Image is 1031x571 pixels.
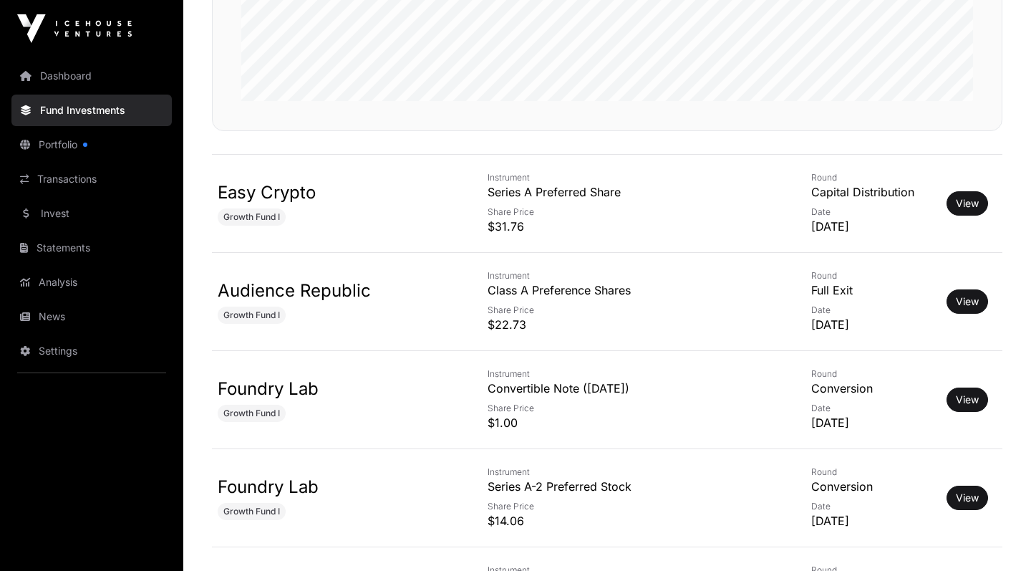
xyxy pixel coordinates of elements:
[223,506,280,517] span: Growth Fund I
[488,270,786,282] p: Instrument
[11,129,172,160] a: Portfolio
[488,501,786,512] p: Share Price
[11,60,172,92] a: Dashboard
[956,196,979,211] a: View
[488,414,786,431] p: $1.00
[11,95,172,126] a: Fund Investments
[811,414,934,431] p: [DATE]
[959,502,1031,571] iframe: Chat Widget
[488,172,786,183] p: Instrument
[811,501,934,512] p: Date
[488,368,786,380] p: Instrument
[218,182,316,203] a: Easy Crypto
[488,466,786,478] p: Instrument
[488,282,786,299] p: Class A Preference Shares
[488,218,786,235] p: $31.76
[11,335,172,367] a: Settings
[17,14,132,43] img: Icehouse Ventures Logo
[811,380,934,397] p: Conversion
[488,403,786,414] p: Share Price
[488,478,786,495] p: Series A-2 Preferred Stock
[218,378,319,399] a: Foundry Lab
[947,191,988,216] button: View
[811,206,934,218] p: Date
[811,403,934,414] p: Date
[956,491,979,505] a: View
[11,198,172,229] a: Invest
[488,512,786,529] p: $14.06
[488,183,786,201] p: Series A Preferred Share
[811,183,934,201] p: Capital Distribution
[811,478,934,495] p: Conversion
[811,270,934,282] p: Round
[811,512,934,529] p: [DATE]
[223,310,280,321] span: Growth Fund I
[811,368,934,380] p: Round
[956,294,979,309] a: View
[223,211,280,223] span: Growth Fund I
[811,172,934,183] p: Round
[947,388,988,412] button: View
[11,232,172,264] a: Statements
[11,301,172,332] a: News
[488,380,786,397] p: Convertible Note ([DATE])
[956,393,979,407] a: View
[947,289,988,314] button: View
[811,304,934,316] p: Date
[11,267,172,298] a: Analysis
[811,316,934,333] p: [DATE]
[11,163,172,195] a: Transactions
[218,280,371,301] a: Audience Republic
[218,476,319,497] a: Foundry Lab
[811,282,934,299] p: Full Exit
[811,466,934,478] p: Round
[811,218,934,235] p: [DATE]
[223,408,280,419] span: Growth Fund I
[488,316,786,333] p: $22.73
[488,206,786,218] p: Share Price
[488,304,786,316] p: Share Price
[947,486,988,510] button: View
